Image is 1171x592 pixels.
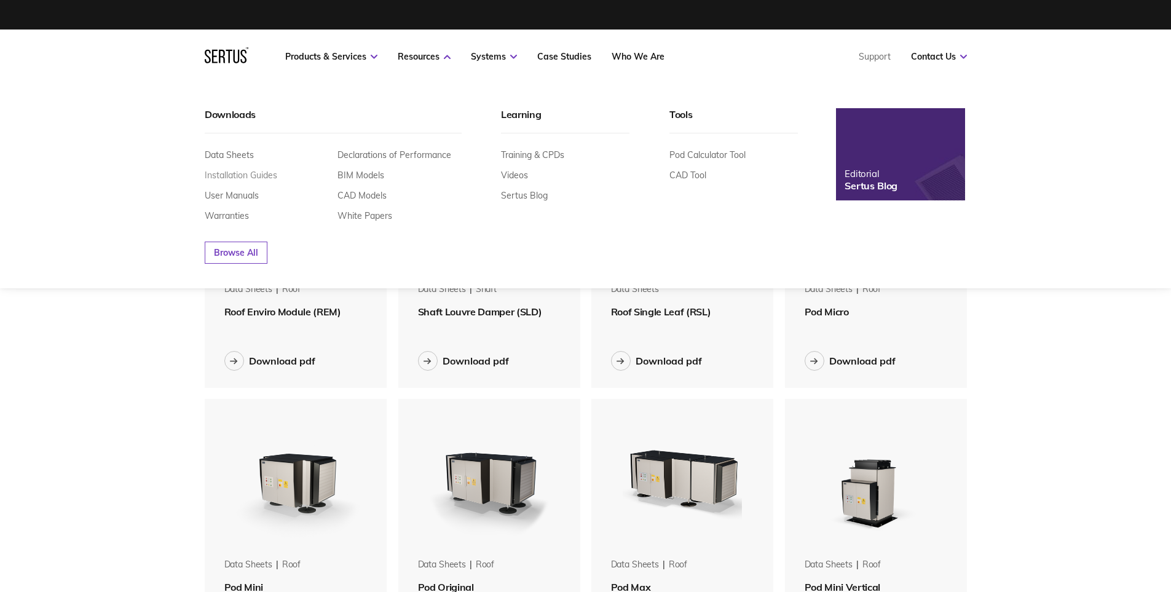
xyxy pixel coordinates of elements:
[205,108,462,133] div: Downloads
[501,190,548,201] a: Sertus Blog
[224,351,315,371] button: Download pdf
[337,149,451,160] a: Declarations of Performance
[669,559,687,571] div: roof
[418,351,509,371] button: Download pdf
[224,283,272,296] div: Data Sheets
[337,210,392,221] a: White Papers
[205,149,254,160] a: Data Sheets
[836,108,965,200] a: EditorialSertus Blog
[337,170,384,181] a: BIM Models
[224,559,272,571] div: Data Sheets
[282,283,301,296] div: roof
[845,168,897,180] div: Editorial
[337,190,387,201] a: CAD Models
[476,559,494,571] div: roof
[501,149,564,160] a: Training & CPDs
[636,355,702,367] div: Download pdf
[612,51,664,62] a: Who We Are
[669,108,798,133] div: Tools
[418,306,542,318] span: Shaft Louvre Damper (SLD)
[845,180,897,192] div: Sertus Blog
[476,283,497,296] div: shaft
[611,283,659,296] div: Data Sheets
[611,306,711,318] span: Roof Single Leaf (RSL)
[471,51,517,62] a: Systems
[249,355,315,367] div: Download pdf
[501,108,629,133] div: Learning
[224,306,341,318] span: Roof Enviro Module (REM)
[611,559,659,571] div: Data Sheets
[443,355,509,367] div: Download pdf
[205,190,259,201] a: User Manuals
[805,283,853,296] div: Data Sheets
[862,559,881,571] div: roof
[805,559,853,571] div: Data Sheets
[501,170,528,181] a: Videos
[805,351,896,371] button: Download pdf
[669,170,706,181] a: CAD Tool
[398,51,451,62] a: Resources
[205,242,267,264] a: Browse All
[205,210,249,221] a: Warranties
[537,51,591,62] a: Case Studies
[859,51,891,62] a: Support
[805,306,849,318] span: Pod Micro
[282,559,301,571] div: roof
[418,283,466,296] div: Data Sheets
[205,170,277,181] a: Installation Guides
[829,355,896,367] div: Download pdf
[418,559,466,571] div: Data Sheets
[862,283,881,296] div: roof
[611,351,702,371] button: Download pdf
[911,51,967,62] a: Contact Us
[1110,533,1171,592] iframe: Chat Widget
[669,149,746,160] a: Pod Calculator Tool
[285,51,377,62] a: Products & Services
